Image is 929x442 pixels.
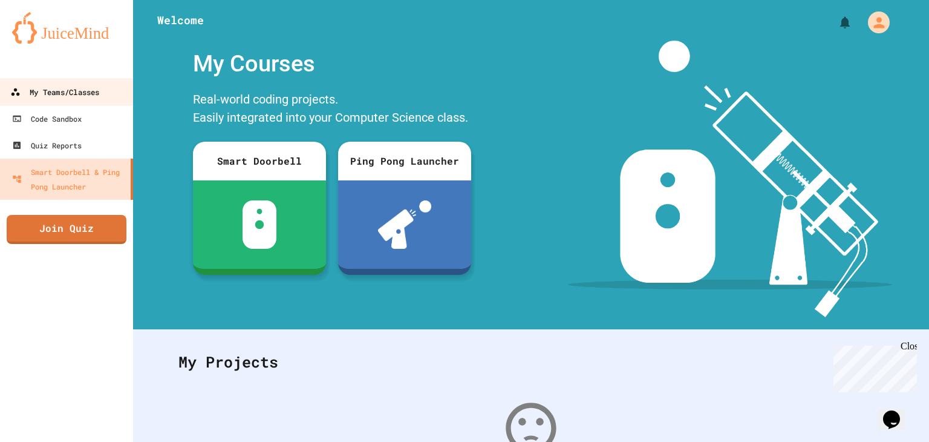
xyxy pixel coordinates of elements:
iframe: chat widget [829,341,917,392]
div: Chat with us now!Close [5,5,83,77]
div: Ping Pong Launcher [338,142,471,180]
div: My Projects [166,338,896,386]
div: Smart Doorbell [193,142,326,180]
div: Real-world coding projects. Easily integrated into your Computer Science class. [187,87,477,133]
div: Quiz Reports [12,138,82,153]
a: Join Quiz [7,215,126,244]
img: sdb-white.svg [243,200,277,249]
div: My Courses [187,41,477,87]
img: ppl-with-ball.png [378,200,432,249]
img: logo-orange.svg [12,12,121,44]
div: My Teams/Classes [10,85,99,100]
div: My Notifications [815,12,855,33]
iframe: chat widget [878,394,917,430]
div: Smart Doorbell & Ping Pong Launcher [12,165,126,194]
div: Code Sandbox [12,111,82,126]
div: My Account [855,8,893,36]
img: banner-image-my-projects.png [568,41,892,317]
